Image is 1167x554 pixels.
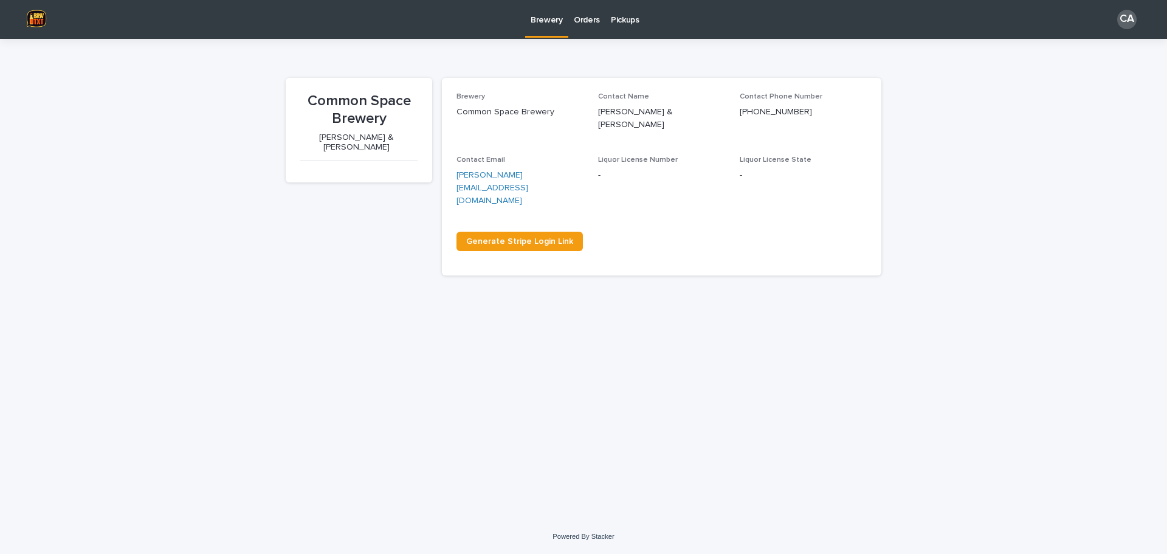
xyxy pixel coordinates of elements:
[598,169,725,182] p: -
[466,237,573,246] span: Generate Stripe Login Link
[598,156,678,164] span: Liquor License Number
[740,93,822,100] span: Contact Phone Number
[553,533,614,540] a: Powered By Stacker
[740,108,812,116] a: [PHONE_NUMBER]
[456,232,583,251] a: Generate Stripe Login Link
[300,92,418,128] p: Common Space Brewery
[740,156,811,164] span: Liquor License State
[24,7,49,32] img: lZ4MnppGRKWyPqO0yWoC
[456,156,505,164] span: Contact Email
[1117,10,1137,29] div: CA
[456,93,485,100] span: Brewery
[300,133,413,153] p: [PERSON_NAME] & [PERSON_NAME]
[598,93,649,100] span: Contact Name
[456,171,528,205] a: [PERSON_NAME][EMAIL_ADDRESS][DOMAIN_NAME]
[740,169,867,182] p: -
[456,106,583,119] p: Common Space Brewery
[598,106,725,131] p: [PERSON_NAME] & [PERSON_NAME]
